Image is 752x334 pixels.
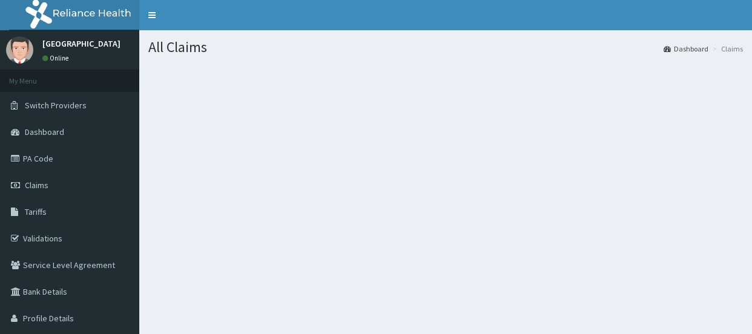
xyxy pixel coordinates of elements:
[664,44,708,54] a: Dashboard
[148,39,743,55] h1: All Claims
[25,180,48,191] span: Claims
[42,39,120,48] p: [GEOGRAPHIC_DATA]
[25,126,64,137] span: Dashboard
[42,54,71,62] a: Online
[6,36,33,64] img: User Image
[710,44,743,54] li: Claims
[25,206,47,217] span: Tariffs
[25,100,87,111] span: Switch Providers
